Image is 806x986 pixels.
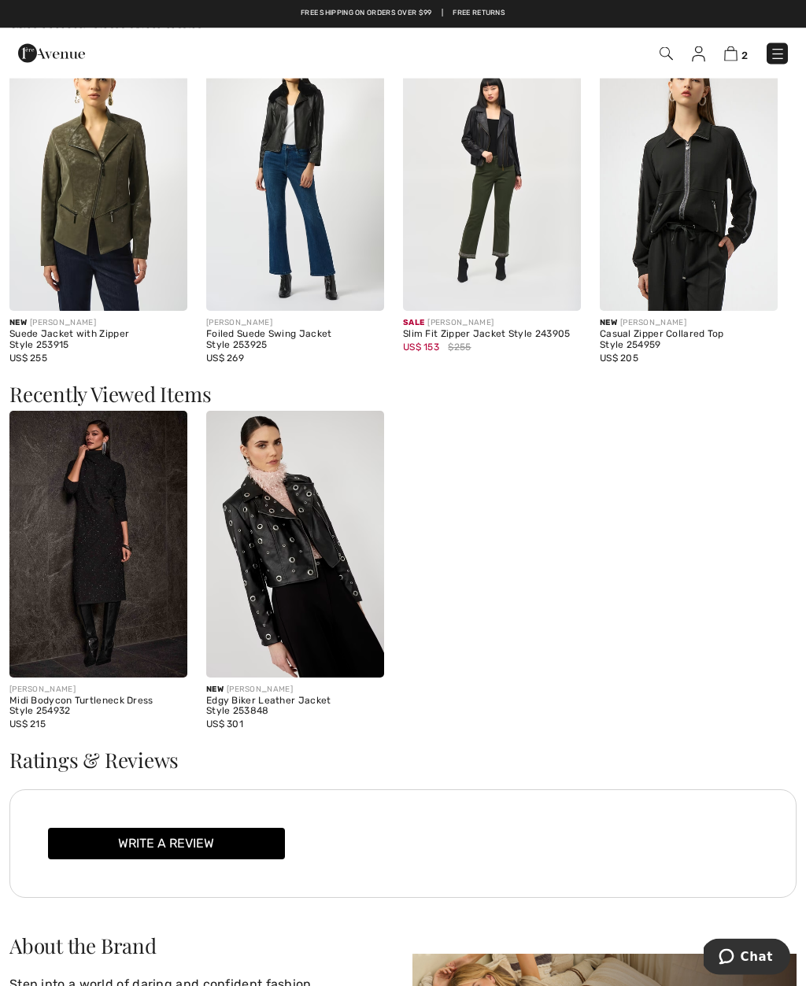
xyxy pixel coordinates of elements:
span: New [9,319,27,328]
img: Foiled Suede Swing Jacket Style 253925 [206,45,384,312]
div: [PERSON_NAME] [403,318,581,330]
img: Menu [770,46,786,62]
img: My Info [692,46,705,62]
span: US$ 255 [9,353,47,364]
span: New [206,685,224,695]
img: Search [660,47,673,61]
a: 1ère Avenue [18,45,85,60]
span: | [442,8,443,19]
div: Casual Zipper Collared Top Style 254959 [600,330,778,352]
img: Casual Zipper Collared Top Style 254959 [600,45,778,312]
span: US$ 215 [9,719,46,730]
div: [PERSON_NAME] [600,318,778,330]
a: Free Returns [453,8,505,19]
div: Foiled Suede Swing Jacket Style 253925 [206,330,384,352]
div: Slim Fit Zipper Jacket Style 243905 [403,330,581,341]
span: 2 [741,50,748,61]
span: $255 [448,341,471,355]
span: US$ 153 [403,342,439,353]
span: Sale [403,319,424,328]
img: 1ère Avenue [18,38,85,69]
span: US$ 205 [600,353,638,364]
img: Shopping Bag [724,46,738,61]
a: 2 [724,44,748,63]
iframe: Opens a widget where you can chat to one of our agents [704,939,790,978]
span: New [600,319,617,328]
div: [PERSON_NAME] [206,318,384,330]
div: Midi Bodycon Turtleneck Dress Style 254932 [9,696,187,718]
div: Suede Jacket with Zipper Style 253915 [9,330,187,352]
button: Write a review [48,829,285,860]
img: Suede Jacket with Zipper Style 253915 [9,45,187,312]
span: US$ 269 [206,353,244,364]
h3: Recently Viewed Items [9,385,797,405]
img: Slim Fit Zipper Jacket Style 243905 [403,45,581,312]
div: [PERSON_NAME] [9,318,187,330]
div: Edgy Biker Leather Jacket Style 253848 [206,696,384,718]
img: Edgy Biker Leather Jacket Style 253848 [206,412,384,678]
a: Free shipping on orders over $99 [301,8,432,19]
span: US$ 301 [206,719,243,730]
div: About the Brand [9,936,394,957]
img: Midi Bodycon Turtleneck Dress Style 254932 [9,412,187,678]
div: [PERSON_NAME] [206,685,384,696]
h3: Ratings & Reviews [9,751,797,771]
div: [PERSON_NAME] [9,685,187,696]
